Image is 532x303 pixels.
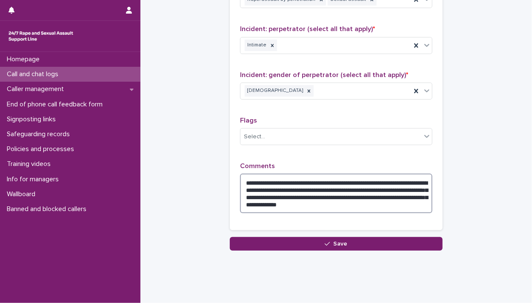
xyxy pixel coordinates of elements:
p: End of phone call feedback form [3,100,109,109]
p: Signposting links [3,115,63,123]
div: Intimate [245,40,268,51]
button: Save [230,237,443,251]
p: Banned and blocked callers [3,205,93,213]
p: Call and chat logs [3,70,65,78]
p: Homepage [3,55,46,63]
span: Comments [240,163,275,169]
p: Safeguarding records [3,130,77,138]
span: Flags [240,117,257,124]
span: Incident: gender of perpetrator (select all that apply) [240,71,408,78]
p: Info for managers [3,175,66,183]
span: Save [334,241,348,247]
span: Incident: perpetrator (select all that apply) [240,26,375,32]
div: [DEMOGRAPHIC_DATA] [245,85,304,97]
p: Policies and processes [3,145,81,153]
div: Select... [244,132,265,141]
img: rhQMoQhaT3yELyF149Cw [7,28,75,45]
p: Caller management [3,85,71,93]
p: Wallboard [3,190,42,198]
p: Training videos [3,160,57,168]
